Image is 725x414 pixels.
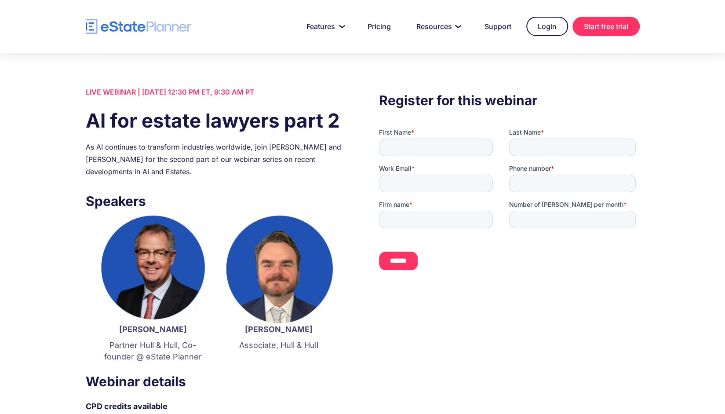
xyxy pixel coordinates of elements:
h3: Speakers [86,191,346,211]
div: LIVE WEBINAR | [DATE] 12:30 PM ET, 9:30 AM PT [86,86,346,98]
div: As AI continues to transform industries worldwide, join [PERSON_NAME] and [PERSON_NAME] for the s... [86,141,346,178]
a: Resources [406,18,470,35]
a: Features [296,18,353,35]
h3: Register for this webinar [379,90,639,110]
a: Login [526,17,568,36]
a: home [86,19,191,34]
h1: AI for estate lawyers part 2 [86,107,346,134]
a: Start free trial [572,17,640,36]
p: Associate, Hull & Hull [225,340,333,351]
h3: Webinar details [86,371,346,392]
strong: [PERSON_NAME] [119,325,187,334]
iframe: Form 0 [379,128,639,277]
p: Partner Hull & Hull, Co-founder @ eState Planner [99,340,207,363]
strong: [PERSON_NAME] [245,325,313,334]
strong: CPD credits available [86,402,168,411]
a: Support [474,18,522,35]
a: Pricing [357,18,401,35]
